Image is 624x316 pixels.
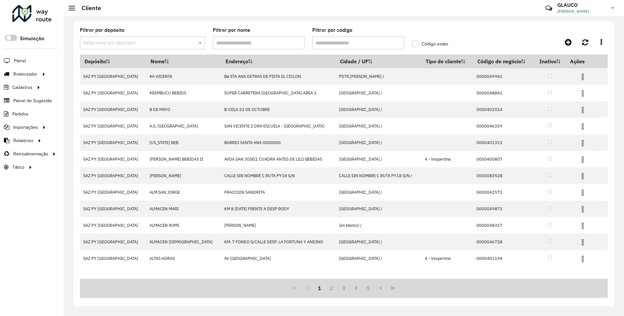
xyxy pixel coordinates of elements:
[75,5,101,12] h2: Cliente
[80,201,146,217] td: SAZ PY [GEOGRAPHIC_DATA]
[80,85,146,101] td: SAZ PY [GEOGRAPHIC_DATA]
[473,234,534,250] td: 0000046728
[338,282,350,294] button: 3
[473,68,534,85] td: 0000049941
[80,250,146,267] td: SAZ PY [GEOGRAPHIC_DATA]
[80,184,146,201] td: SAZ PY [GEOGRAPHIC_DATA]
[221,167,336,184] td: CALLE SIN NOMBRE C RUTA PY18 S/N
[473,184,534,201] td: 0000042572
[336,85,422,101] td: [GEOGRAPHIC_DATA] /
[374,282,387,294] button: Next Page
[557,8,606,14] span: [PERSON_NAME]
[80,101,146,118] td: SAZ PY [GEOGRAPHIC_DATA]
[13,137,33,144] span: Relatórios
[473,85,534,101] td: 0000048842
[362,282,375,294] button: 5
[473,201,534,217] td: 0000049873
[336,201,422,217] td: [GEOGRAPHIC_DATA] /
[336,217,422,234] td: (en blanco) /
[80,167,146,184] td: SAZ PY [GEOGRAPHIC_DATA]
[13,71,38,78] span: Roteirizador
[336,118,422,134] td: [GEOGRAPHIC_DATA] /
[221,184,336,201] td: FRACCION SANDRITA
[336,134,422,151] td: [GEOGRAPHIC_DATA] /
[473,101,534,118] td: 0000401014
[473,217,534,234] td: 0000048317
[221,55,336,68] th: Endereço
[146,85,221,101] td: ¥EEMBUCU BEBIDS
[80,26,124,34] label: Filtrar por depósito
[313,282,326,294] button: 1
[146,250,221,267] td: ALTAS HORAS
[473,134,534,151] td: 0000401313
[336,101,422,118] td: [GEOGRAPHIC_DATA] /
[146,217,221,234] td: ALMACEN ROMI
[80,134,146,151] td: SAZ PY [GEOGRAPHIC_DATA]
[146,201,221,217] td: ALMACEN MARI
[14,57,26,64] span: Painel
[146,234,221,250] td: ALMACEN [DEMOGRAPHIC_DATA]
[213,26,250,34] label: Filtrar por nome
[221,217,336,234] td: [PERSON_NAME]
[542,1,556,15] a: Contato Rápido
[221,151,336,167] td: AVDA.SAN JOSE(1 CUADRA ANTES DE LILO BEBIDAS
[146,184,221,201] td: ALM.SAN JORGE
[557,2,606,8] h3: GLAUCO
[146,55,221,68] th: Nome
[421,250,473,267] td: 4 - Vespertina
[566,55,605,68] th: Ações
[80,151,146,167] td: SAZ PY [GEOGRAPHIC_DATA]
[221,118,336,134] td: SAN VICENTE 2 DRA ESCUELA - [GEOGRAPHIC_DATA]
[80,68,146,85] td: SAZ PY [GEOGRAPHIC_DATA]
[336,184,422,201] td: [GEOGRAPHIC_DATA] /
[221,234,336,250] td: KM. 7 FONDO S/CALLE DESP. LA FORTUNA Y ANDINO
[80,118,146,134] td: SAZ PY [GEOGRAPHIC_DATA]
[12,111,29,117] span: Pedidos
[20,35,44,43] label: Simulação
[221,201,336,217] td: KM 8 [DATE] FRENTE A DESP RODY
[336,55,422,68] th: Cidade / UF
[221,250,336,267] td: AV [GEOGRAPHIC_DATA]
[336,250,422,267] td: [GEOGRAPHIC_DATA] /
[336,68,422,85] td: PDTE.[PERSON_NAME] /
[473,167,534,184] td: 0000083528
[12,164,24,171] span: Tático
[412,41,448,47] label: Código exato
[221,101,336,118] td: B VIILA 23 DE OCTUBRE
[221,85,336,101] td: SUPER CARRETERA [GEOGRAPHIC_DATA] AREA 1
[80,217,146,234] td: SAZ PY [GEOGRAPHIC_DATA]
[421,55,473,68] th: Tipo de cliente
[146,101,221,118] td: 8 DE MAYO
[473,151,534,167] td: 0000400807
[325,282,338,294] button: 2
[336,151,422,167] td: [GEOGRAPHIC_DATA] /
[146,151,221,167] td: [PERSON_NAME] BEBIDAS II
[146,134,221,151] td: [US_STATE] BEB
[473,250,534,267] td: 0000401194
[221,68,336,85] td: Bø STA ANA DETRAS DE PISTA EL CICLON
[350,282,362,294] button: 4
[312,26,352,34] label: Filtrar por código
[13,97,52,104] span: Painel de Sugestão
[534,55,566,68] th: Inativo
[13,151,48,157] span: Retroalimentação
[473,55,534,68] th: Código de negócio
[336,234,422,250] td: [GEOGRAPHIC_DATA] /
[146,167,221,184] td: [PERSON_NAME]
[146,118,221,134] td: A.S. [GEOGRAPHIC_DATA]
[146,68,221,85] td: ¥A VICENTA
[387,282,399,294] button: Last Page
[12,84,32,91] span: Cadastros
[421,151,473,167] td: 4 - Vespertina
[473,118,534,134] td: 0000046339
[221,134,336,151] td: BARRIO SANTA ANA 0000000
[13,124,38,131] span: Importações
[80,234,146,250] td: SAZ PY [GEOGRAPHIC_DATA]
[80,55,146,68] th: Depósito
[336,167,422,184] td: CALLE SIN NOMBRE C RUTA PY18 S/N /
